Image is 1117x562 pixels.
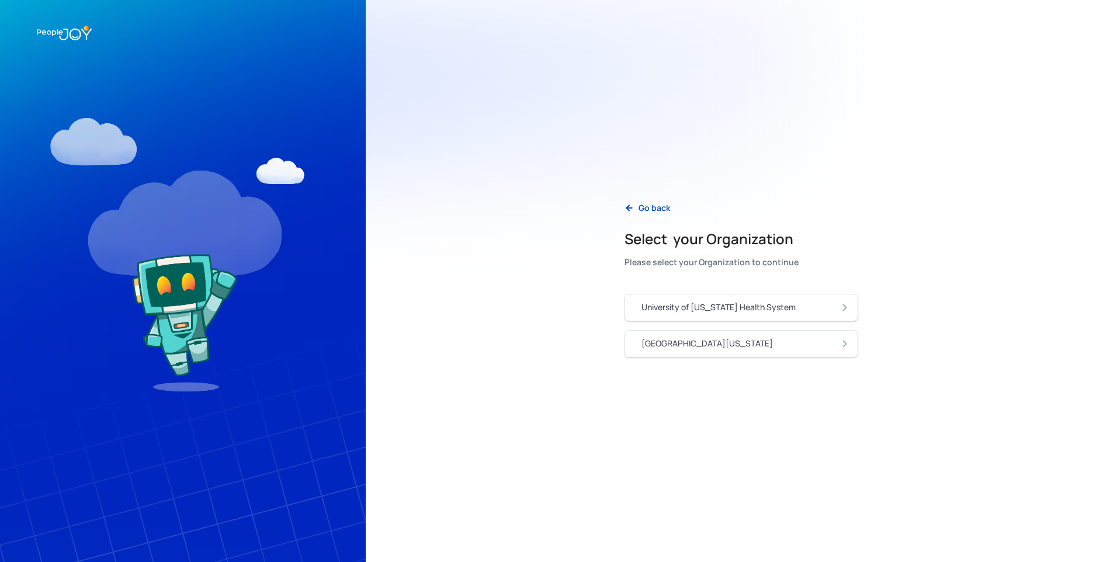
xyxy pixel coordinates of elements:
[625,294,858,321] a: University of [US_STATE] Health System
[641,301,796,313] div: University of [US_STATE] Health System
[641,338,773,349] div: [GEOGRAPHIC_DATA][US_STATE]
[639,202,670,214] div: Go back
[625,254,799,270] div: Please select your Organization to continue
[625,230,799,248] h2: Select your Organization
[615,196,679,220] a: Go back
[625,330,858,358] a: [GEOGRAPHIC_DATA][US_STATE]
